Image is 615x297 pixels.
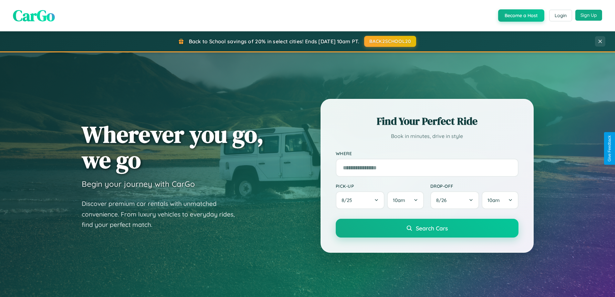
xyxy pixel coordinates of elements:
button: Become a Host [498,9,544,22]
span: 10am [393,197,405,203]
button: Sign Up [575,10,602,21]
h1: Wherever you go, we go [82,122,264,173]
h3: Begin your journey with CarGo [82,179,195,189]
span: 8 / 26 [436,197,450,203]
label: Drop-off [430,183,518,189]
p: Discover premium car rentals with unmatched convenience. From luxury vehicles to everyday rides, ... [82,198,243,230]
button: 8/26 [430,191,479,209]
button: 8/25 [336,191,385,209]
span: CarGo [13,5,55,26]
label: Pick-up [336,183,424,189]
button: 10am [482,191,518,209]
span: Back to School savings of 20% in select cities! Ends [DATE] 10am PT. [189,38,359,45]
span: Search Cars [416,225,448,232]
h2: Find Your Perfect Ride [336,114,518,128]
button: Login [549,10,572,21]
p: Book in minutes, drive in style [336,132,518,141]
div: Give Feedback [607,135,612,162]
label: Where [336,151,518,156]
button: Search Cars [336,219,518,238]
span: 8 / 25 [342,197,355,203]
button: 10am [387,191,424,209]
span: 10am [487,197,500,203]
button: BACK2SCHOOL20 [364,36,416,47]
